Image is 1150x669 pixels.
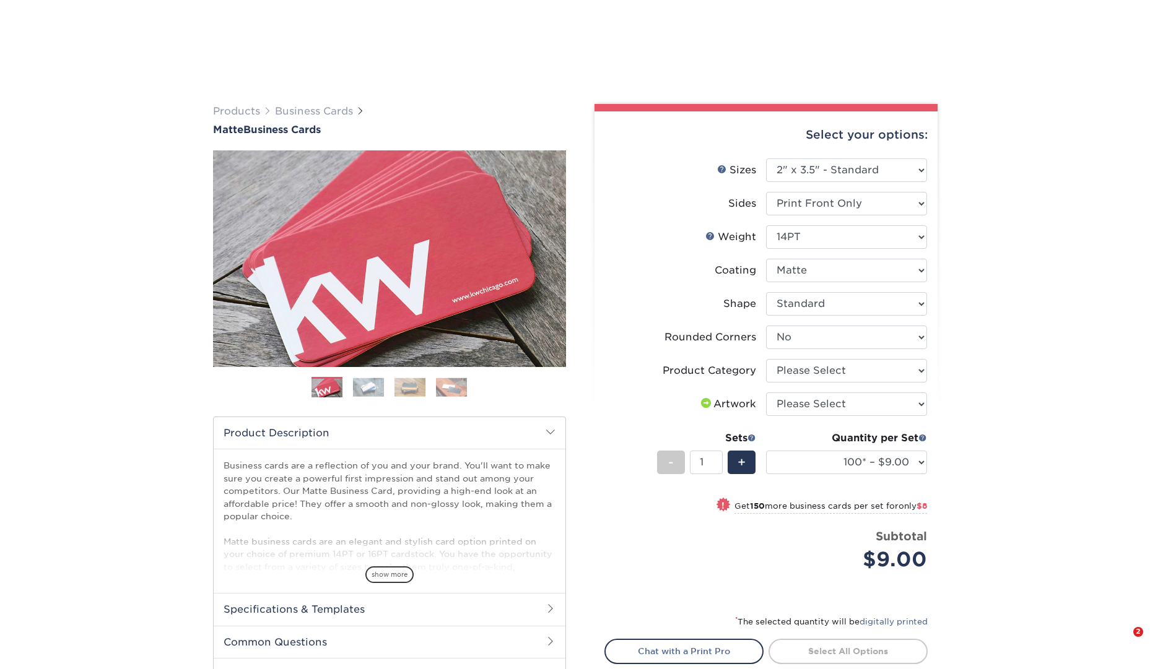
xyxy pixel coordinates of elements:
strong: Subtotal [876,529,927,543]
h2: Specifications & Templates [214,593,565,625]
div: Sides [728,196,756,211]
div: Quantity per Set [766,431,927,446]
img: Business Cards 03 [394,378,425,397]
iframe: Google Customer Reviews [3,631,105,665]
img: Business Cards 01 [311,373,342,404]
a: MatteBusiness Cards [213,124,566,136]
span: - [668,453,674,472]
p: Business cards are a reflection of you and your brand. You'll want to make sure you create a powe... [224,459,555,636]
span: + [738,453,746,472]
div: Shape [723,296,756,311]
span: $8 [917,501,927,511]
span: ! [721,499,725,512]
small: The selected quantity will be [735,617,928,626]
strong: 150 [750,501,765,511]
a: Business Cards [275,105,353,117]
img: Matte 01 [213,82,566,435]
span: only [899,501,927,511]
iframe: Intercom live chat [1108,627,1138,657]
div: Coating [715,263,756,278]
div: Weight [705,230,756,244]
div: Sizes [717,163,756,178]
small: Get more business cards per set for [734,501,927,514]
h2: Product Description [214,417,565,449]
div: Rounded Corners [664,330,756,345]
div: Select your options: [604,111,928,158]
span: Matte [213,124,243,136]
div: Product Category [663,363,756,378]
img: Business Cards 04 [436,378,467,397]
a: Products [213,105,260,117]
div: Artwork [699,397,756,412]
a: Select All Options [769,639,928,663]
div: Sets [657,431,756,446]
a: Chat with a Print Pro [604,639,764,663]
h2: Common Questions [214,626,565,658]
h1: Business Cards [213,124,566,136]
span: 2 [1133,627,1143,637]
a: digitally printed [860,617,928,626]
div: $9.00 [775,545,927,574]
img: Business Cards 02 [353,378,384,397]
span: show more [365,566,414,583]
